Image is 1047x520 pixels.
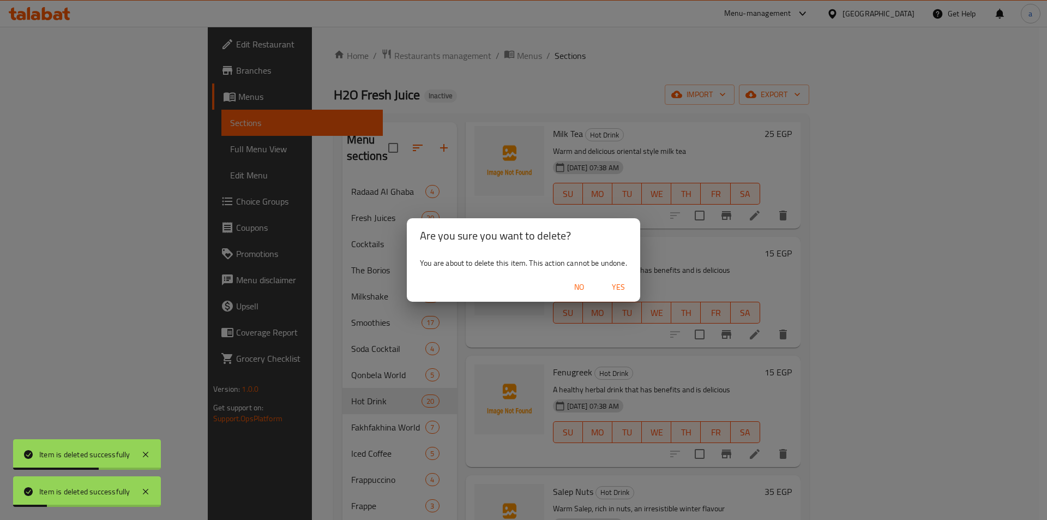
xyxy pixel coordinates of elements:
[566,280,592,294] span: No
[605,280,631,294] span: Yes
[39,486,130,498] div: Item is deleted successfully
[407,253,640,273] div: You are about to delete this item. This action cannot be undone.
[562,277,597,297] button: No
[601,277,636,297] button: Yes
[39,449,130,461] div: Item is deleted successfully
[420,227,627,244] h2: Are you sure you want to delete?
